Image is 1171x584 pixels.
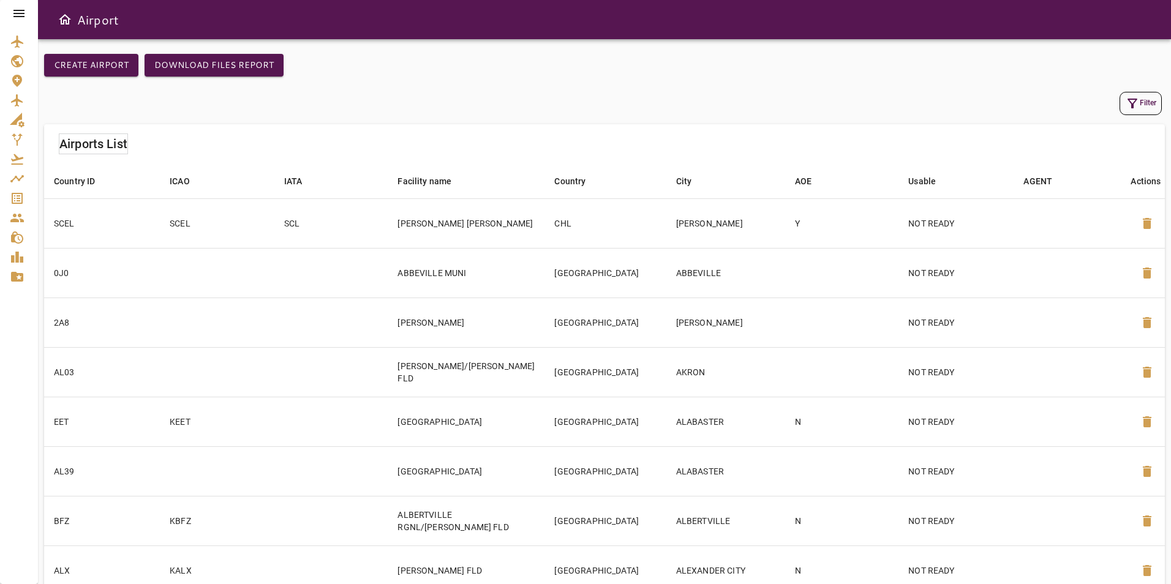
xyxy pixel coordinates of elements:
[54,174,96,189] div: Country ID
[1140,365,1154,380] span: delete
[908,366,1004,378] p: NOT READY
[44,248,160,298] td: 0J0
[44,446,160,496] td: AL39
[1140,266,1154,280] span: delete
[53,7,77,32] button: Open drawer
[908,267,1004,279] p: NOT READY
[145,54,284,77] button: Download Files Report
[666,446,785,496] td: ALABASTER
[1120,92,1162,115] button: Filter
[388,446,544,496] td: [GEOGRAPHIC_DATA]
[1023,174,1052,189] div: AGENT
[1140,315,1154,330] span: delete
[388,198,544,248] td: [PERSON_NAME] [PERSON_NAME]
[284,174,303,189] div: IATA
[160,496,274,545] td: KBFZ
[908,416,1004,428] p: NOT READY
[908,515,1004,527] p: NOT READY
[676,174,708,189] span: City
[544,446,666,496] td: [GEOGRAPHIC_DATA]
[908,564,1004,577] p: NOT READY
[544,298,666,347] td: [GEOGRAPHIC_DATA]
[666,298,785,347] td: [PERSON_NAME]
[284,174,318,189] span: IATA
[666,198,785,248] td: [PERSON_NAME]
[1140,414,1154,429] span: delete
[170,174,206,189] span: ICAO
[160,198,274,248] td: SCEL
[44,54,138,77] button: Create airport
[1132,358,1162,387] button: Delete Airport
[908,174,952,189] span: Usable
[388,248,544,298] td: ABBEVILLE MUNI
[59,134,127,154] h6: Airports List
[44,298,160,347] td: 2A8
[554,174,601,189] span: Country
[1132,209,1162,238] button: Delete Airport
[44,496,160,545] td: BFZ
[785,397,899,446] td: N
[388,347,544,397] td: [PERSON_NAME]/[PERSON_NAME] FLD
[544,496,666,545] td: [GEOGRAPHIC_DATA]
[554,174,585,189] div: Country
[908,217,1004,230] p: NOT READY
[785,496,899,545] td: N
[1132,308,1162,337] button: Delete Airport
[676,174,692,189] div: City
[1140,514,1154,528] span: delete
[908,465,1004,477] p: NOT READY
[54,174,111,189] span: Country ID
[44,347,160,397] td: AL03
[785,198,899,248] td: Y
[397,174,451,189] div: Facility name
[908,174,936,189] div: Usable
[666,397,785,446] td: ALABASTER
[170,174,190,189] div: ICAO
[1132,258,1162,288] button: Delete Airport
[160,397,274,446] td: KEET
[1140,216,1154,231] span: delete
[397,174,467,189] span: Facility name
[1023,174,1068,189] span: AGENT
[908,316,1004,329] p: NOT READY
[544,397,666,446] td: [GEOGRAPHIC_DATA]
[544,347,666,397] td: [GEOGRAPHIC_DATA]
[1140,464,1154,479] span: delete
[274,198,388,248] td: SCL
[77,10,119,29] h6: Airport
[795,174,827,189] span: AOE
[44,397,160,446] td: EET
[44,198,160,248] td: SCEL
[666,248,785,298] td: ABBEVILLE
[666,347,785,397] td: AKRON
[388,496,544,545] td: ALBERTVILLE RGNL/[PERSON_NAME] FLD
[544,198,666,248] td: CHL
[666,496,785,545] td: ALBERTVILLE
[1132,457,1162,486] button: Delete Airport
[544,248,666,298] td: [GEOGRAPHIC_DATA]
[1132,407,1162,436] button: Delete Airport
[388,298,544,347] td: [PERSON_NAME]
[795,174,811,189] div: AOE
[1140,563,1154,578] span: delete
[388,397,544,446] td: [GEOGRAPHIC_DATA]
[1132,506,1162,536] button: Delete Airport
